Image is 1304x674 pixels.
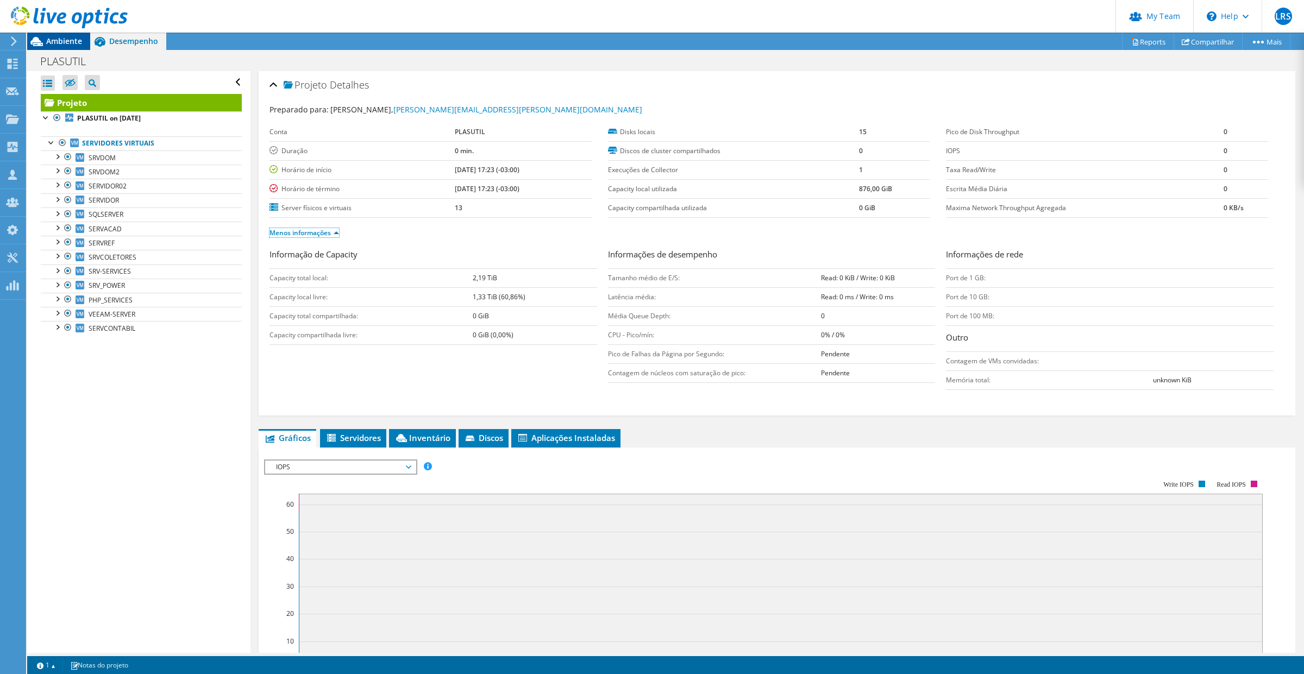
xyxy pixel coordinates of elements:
h3: Informação de Capacity [269,248,597,263]
span: Servidores [325,432,381,443]
a: Compartilhar [1174,33,1243,50]
label: Escrita Média Diária [946,184,1224,194]
span: [PERSON_NAME], [330,104,642,115]
span: Ambiente [46,36,82,46]
span: SERVREF [89,238,115,248]
a: SRVDOM2 [41,165,242,179]
a: Projeto [41,94,242,111]
label: Horário de início [269,165,455,175]
b: Pendente [821,349,850,358]
a: SERVACAD [41,222,242,236]
a: SRV-SERVICES [41,264,242,279]
td: Port de 10 GB: [946,287,1100,306]
a: SERVIDOR [41,193,242,207]
span: VEEAM-SERVER [89,310,135,319]
b: 0 [1224,184,1227,193]
text: 50 [286,527,294,536]
label: IOPS [946,146,1224,156]
span: Projeto [284,80,327,91]
b: 15 [859,127,867,136]
span: LRS [1275,8,1292,25]
span: Inventário [394,432,450,443]
span: SERVACAD [89,224,122,234]
span: SRVCOLETORES [89,253,136,262]
td: Pico de Falhas da Página por Segundo: [608,344,821,363]
a: PHP_SERVICES [41,293,242,307]
span: SRVDOM [89,153,116,162]
text: 10 [286,637,294,646]
b: 0 GiB [473,311,489,320]
td: Contagem de VMs convidadas: [946,351,1152,370]
span: Gráficos [264,432,311,443]
td: Média Queue Depth: [608,306,821,325]
a: SERVIDOR02 [41,179,242,193]
span: PHP_SERVICES [89,295,133,305]
a: VEEAM-SERVER [41,307,242,321]
a: Notas do projeto [62,658,136,672]
a: SERVREF [41,236,242,250]
label: Preparado para: [269,104,329,115]
b: unknown KiB [1153,375,1192,385]
b: 2,19 TiB [473,273,497,282]
label: Duração [269,146,455,156]
a: PLASUTIL on [DATE] [41,111,242,125]
span: Desempenho [109,36,158,46]
b: 0 [1224,127,1227,136]
b: Pendente [821,368,850,377]
td: Latência média: [608,287,821,306]
a: Reports [1122,33,1174,50]
h3: Informações de rede [946,248,1274,263]
b: 0 GiB (0,00%) [473,330,513,339]
span: SRV_POWER [89,281,125,290]
span: SERVIDOR [89,196,119,205]
span: IOPS [271,461,410,474]
a: SRVCOLETORES [41,250,242,264]
b: 0 min. [455,146,474,155]
td: Contagem de núcleos com saturação de pico: [608,363,821,382]
td: Capacity total local: [269,268,472,287]
td: Memória total: [946,370,1152,389]
a: Servidores virtuais [41,136,242,150]
b: 0 [859,146,863,155]
label: Execuções de Collector [608,165,860,175]
h3: Outro [946,331,1274,346]
b: 0 [821,311,825,320]
td: Port de 100 MB: [946,306,1100,325]
a: SRV_POWER [41,279,242,293]
b: Read: 0 KiB / Write: 0 KiB [821,273,895,282]
a: [PERSON_NAME][EMAIL_ADDRESS][PERSON_NAME][DOMAIN_NAME] [393,104,642,115]
text: 60 [286,500,294,509]
b: 0 GiB [859,203,875,212]
td: Tamanho médio de E/S: [608,268,821,287]
td: Capacity local livre: [269,287,472,306]
span: SERVIDOR02 [89,181,127,191]
td: Port de 1 GB: [946,268,1100,287]
a: SERVCONTABIL [41,321,242,335]
td: Capacity total compartilhada: [269,306,472,325]
span: SERVCONTABIL [89,324,135,333]
a: Mais [1242,33,1290,50]
text: Read IOPS [1217,481,1246,488]
b: 0% / 0% [821,330,845,339]
a: 1 [29,658,63,672]
span: Aplicações Instaladas [517,432,615,443]
a: Menos informações [269,228,339,237]
label: Horário de término [269,184,455,194]
label: Conta [269,127,455,137]
b: 1 [859,165,863,174]
span: Discos [464,432,503,443]
label: Server físicos e virtuais [269,203,455,213]
b: 1,33 TiB (60,86%) [473,292,525,301]
text: 40 [286,554,294,563]
h3: Informações de desempenho [608,248,936,263]
h1: PLASUTIL [35,55,103,67]
label: Capacity compartilhada utilizada [608,203,860,213]
b: [DATE] 17:23 (-03:00) [455,165,519,174]
label: Pico de Disk Throughput [946,127,1224,137]
span: Detalhes [330,78,369,91]
text: 30 [286,582,294,591]
b: PLASUTIL [455,127,485,136]
text: 20 [286,609,294,618]
b: 0 KB/s [1224,203,1244,212]
td: CPU - Pico/mín: [608,325,821,344]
